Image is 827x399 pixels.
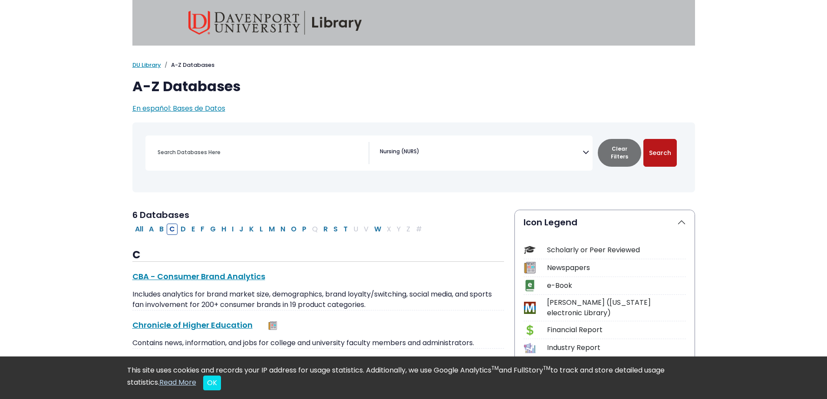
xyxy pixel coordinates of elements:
div: Financial Report [547,325,686,335]
button: Submit for Search Results [643,139,677,167]
li: A-Z Databases [161,61,214,69]
input: Search database by title or keyword [152,146,369,158]
button: Close [203,376,221,390]
li: Nursing (NURS) [376,148,419,155]
button: Icon Legend [515,210,695,234]
div: This site uses cookies and records your IP address for usage statistics. Additionally, we use Goo... [127,365,700,390]
sup: TM [491,364,499,372]
img: Icon e-Book [524,280,536,291]
a: CBA - Consumer Brand Analytics [132,271,265,282]
div: Scholarly or Peer Reviewed [547,245,686,255]
button: Filter Results H [219,224,229,235]
button: Filter Results J [237,224,246,235]
button: Filter Results L [257,224,266,235]
div: [PERSON_NAME] ([US_STATE] electronic Library) [547,297,686,318]
h3: C [132,249,504,262]
button: Filter Results K [247,224,257,235]
button: Filter Results W [372,224,384,235]
button: Filter Results E [189,224,198,235]
button: Filter Results F [198,224,207,235]
button: Filter Results N [278,224,288,235]
a: Chronicle of Higher Education [132,320,253,330]
img: Icon Newspapers [524,262,536,274]
img: Icon Scholarly or Peer Reviewed [524,244,536,256]
nav: breadcrumb [132,61,695,69]
a: DU Library [132,61,161,69]
nav: Search filters [132,122,695,192]
button: Filter Results O [288,224,299,235]
button: Filter Results S [331,224,340,235]
img: Icon MeL (Michigan electronic Library) [524,302,536,313]
img: Newspapers [268,321,277,330]
button: Filter Results C [167,224,178,235]
button: Filter Results D [178,224,188,235]
button: Filter Results G [208,224,218,235]
div: Newspapers [547,263,686,273]
img: Icon Financial Report [524,324,536,336]
button: Filter Results R [321,224,330,235]
div: Industry Report [547,343,686,353]
button: All [132,224,146,235]
textarea: Search [421,149,425,156]
button: Filter Results P [300,224,309,235]
button: Filter Results I [229,224,236,235]
sup: TM [543,364,550,372]
h1: A-Z Databases [132,78,695,95]
p: Contains news, information, and jobs for college and university faculty members and administrators. [132,338,504,348]
div: e-Book [547,280,686,291]
div: Alpha-list to filter by first letter of database name [132,224,425,234]
button: Filter Results A [146,224,156,235]
a: En español: Bases de Datos [132,103,225,113]
button: Clear Filters [598,139,641,167]
button: Filter Results T [341,224,350,235]
img: Davenport University Library [188,11,362,35]
span: Nursing (NURS) [380,148,419,155]
p: Includes analytics for brand market size, demographics, brand loyalty/switching, social media, an... [132,289,504,310]
img: Icon Industry Report [524,342,536,354]
button: Filter Results B [157,224,166,235]
span: 6 Databases [132,209,189,221]
a: Read More [159,377,196,387]
button: Filter Results M [266,224,277,235]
